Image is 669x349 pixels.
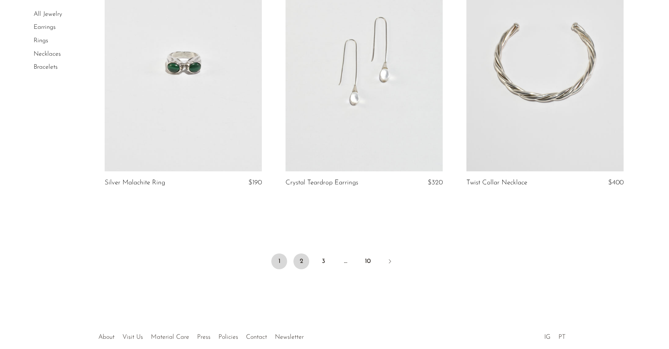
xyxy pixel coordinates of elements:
[197,334,210,340] a: Press
[248,179,262,186] span: $190
[428,179,443,186] span: $320
[34,24,56,31] a: Earrings
[382,253,398,271] a: Next
[466,179,527,186] a: Twist Collar Necklace
[286,179,358,186] a: Crystal Teardrop Earrings
[34,38,48,44] a: Rings
[316,253,331,269] a: 3
[98,334,115,340] a: About
[34,64,58,70] a: Bracelets
[544,334,551,340] a: IG
[271,253,287,269] span: 1
[94,328,308,343] ul: Quick links
[34,51,61,57] a: Necklaces
[608,179,624,186] span: $400
[540,328,569,343] ul: Social Medias
[34,11,62,17] a: All Jewelry
[558,334,566,340] a: PT
[151,334,189,340] a: Material Care
[105,179,165,186] a: Silver Malachite Ring
[218,334,238,340] a: Policies
[360,253,376,269] a: 10
[122,334,143,340] a: Visit Us
[338,253,353,269] span: …
[293,253,309,269] a: 2
[246,334,267,340] a: Contact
